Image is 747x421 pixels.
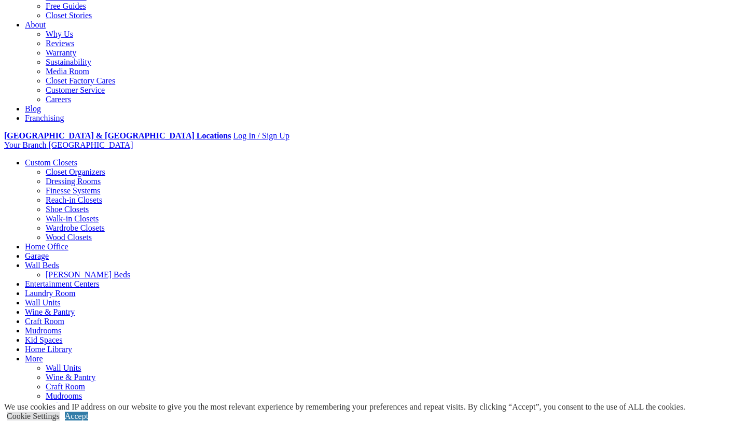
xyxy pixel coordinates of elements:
a: Wine & Pantry [25,307,75,316]
a: Blog [25,104,41,113]
a: Reviews [46,39,74,48]
a: Entertainment Centers [25,279,100,288]
a: Sustainability [46,58,91,66]
span: Your Branch [4,141,46,149]
a: Cookie Settings [7,412,60,420]
a: Log In / Sign Up [233,131,289,140]
a: Closet Organizers [46,167,105,176]
a: [GEOGRAPHIC_DATA] & [GEOGRAPHIC_DATA] Locations [4,131,231,140]
a: Craft Room [25,317,64,326]
a: Wall Units [25,298,60,307]
a: Wood Closets [46,233,92,242]
a: Accept [65,412,88,420]
a: Wall Units [46,363,81,372]
a: Media Room [46,67,89,76]
a: Garage [25,251,49,260]
a: More menu text will display only on big screen [25,354,43,363]
a: Your Branch [GEOGRAPHIC_DATA] [4,141,133,149]
a: Mudrooms [46,391,82,400]
a: Finesse Systems [46,186,100,195]
a: Dressing Rooms [46,177,101,186]
a: Craft Room [46,382,85,391]
a: Closet Factory Cares [46,76,115,85]
a: Kid Spaces [25,335,62,344]
a: Kid Spaces [46,401,83,410]
a: Wine & Pantry [46,373,95,382]
a: Wardrobe Closets [46,223,105,232]
a: [PERSON_NAME] Beds [46,270,130,279]
a: Wall Beds [25,261,59,270]
a: Home Library [25,345,72,354]
a: Shoe Closets [46,205,89,214]
a: Franchising [25,114,64,122]
a: Walk-in Closets [46,214,99,223]
a: Customer Service [46,86,105,94]
a: Laundry Room [25,289,75,298]
a: Home Office [25,242,68,251]
a: Reach-in Closets [46,195,102,204]
span: [GEOGRAPHIC_DATA] [48,141,133,149]
a: About [25,20,46,29]
a: Closet Stories [46,11,92,20]
a: Why Us [46,30,73,38]
a: Warranty [46,48,76,57]
a: Free Guides [46,2,86,10]
a: Mudrooms [25,326,61,335]
div: We use cookies and IP address on our website to give you the most relevant experience by remember... [4,402,685,412]
a: Careers [46,95,71,104]
a: Custom Closets [25,158,77,167]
